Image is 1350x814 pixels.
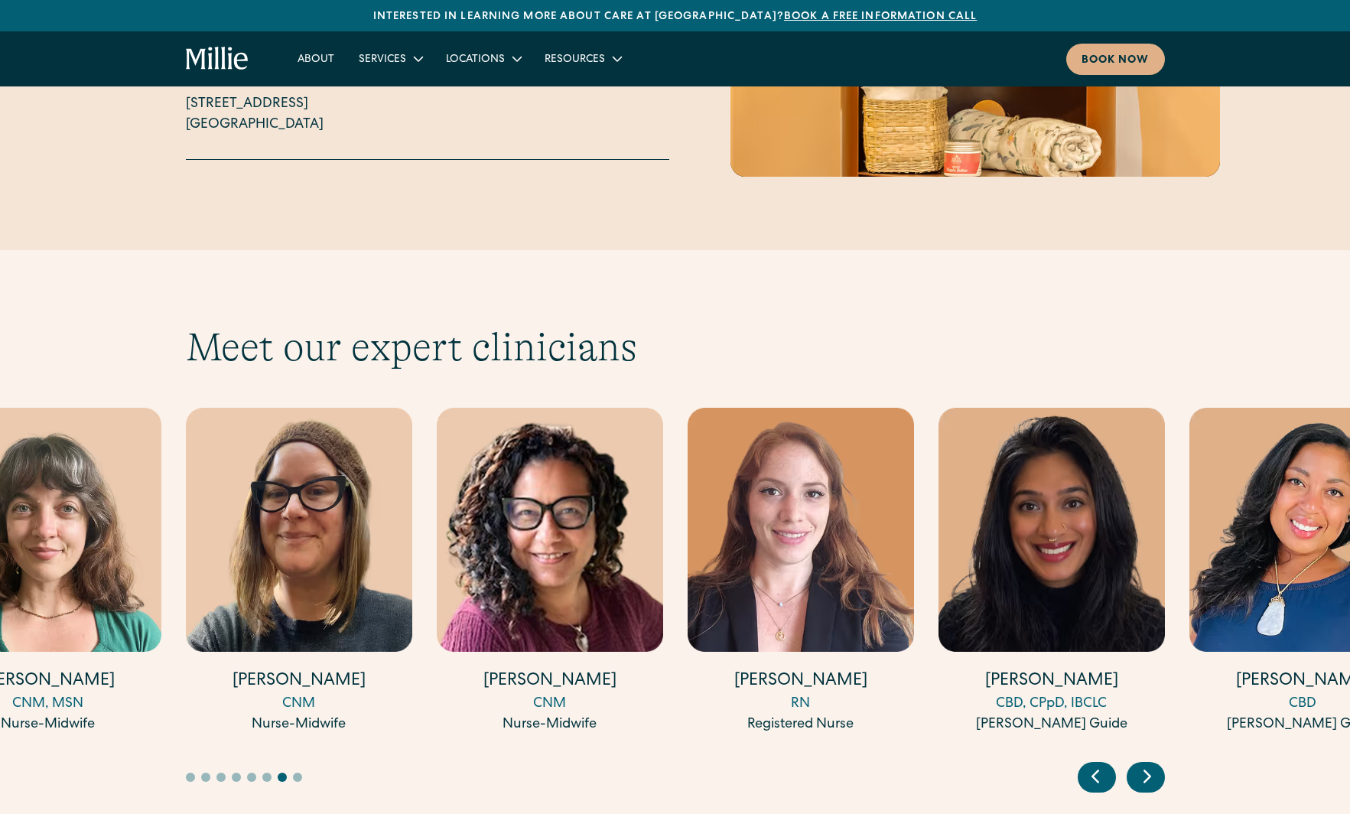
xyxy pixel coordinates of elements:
a: [PERSON_NAME]CNMNurse-Midwife [186,408,412,735]
div: Previous slide [1078,762,1116,793]
button: Go to slide 5 [247,773,256,782]
div: Next slide [1127,762,1165,793]
div: CBD, CPpD, IBCLC [938,694,1165,715]
button: Go to slide 1 [186,773,195,782]
div: Registered Nurse [688,715,914,735]
div: [PERSON_NAME] Guide [938,715,1165,735]
div: RN [688,694,914,715]
div: Resources [532,46,633,71]
div: Locations [434,46,532,71]
div: Resources [545,52,605,68]
a: home [186,47,249,71]
div: 14 / 17 [437,408,663,737]
a: About [285,46,346,71]
div: CNM [437,694,663,715]
a: Book now [1066,44,1165,75]
button: Go to slide 6 [262,773,272,782]
button: Go to slide 7 [278,773,287,782]
div: Locations [446,52,505,68]
a: [PERSON_NAME]CBD, CPpD, IBCLC[PERSON_NAME] Guide [938,408,1165,735]
div: CNM [186,694,412,715]
a: [STREET_ADDRESS][GEOGRAPHIC_DATA] [186,94,324,135]
div: 13 / 17 [186,408,412,737]
p: [STREET_ADDRESS] [GEOGRAPHIC_DATA] [186,94,324,135]
h4: [PERSON_NAME] [938,670,1165,694]
div: Book now [1082,53,1150,69]
h4: [PERSON_NAME] [688,670,914,694]
div: Nurse-Midwife [186,715,412,735]
div: Services [359,52,406,68]
button: Go to slide 2 [201,773,210,782]
div: 15 / 17 [688,408,914,737]
h4: [PERSON_NAME] [437,670,663,694]
h2: Meet our expert clinicians [186,324,1165,371]
h4: [PERSON_NAME] [186,670,412,694]
div: Nurse-Midwife [437,715,663,735]
a: Book a free information call [784,11,977,22]
div: 16 / 17 [938,408,1165,737]
button: Go to slide 4 [232,773,241,782]
button: Go to slide 8 [293,773,302,782]
button: Go to slide 3 [216,773,226,782]
a: [PERSON_NAME]CNMNurse-Midwife [437,408,663,735]
a: [PERSON_NAME]RNRegistered Nurse [688,408,914,735]
div: Services [346,46,434,71]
